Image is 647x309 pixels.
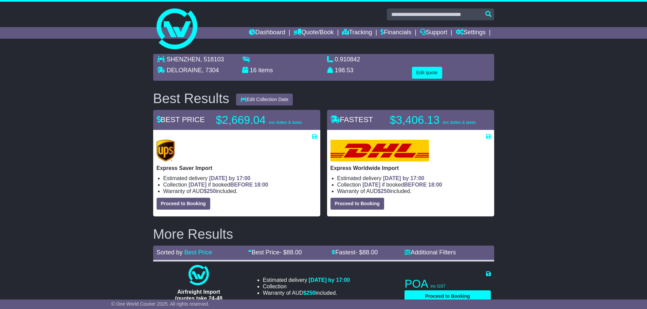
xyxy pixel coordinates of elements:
[380,27,411,39] a: Financials
[383,175,425,181] span: [DATE] by 17:00
[405,277,490,291] p: POA
[111,301,210,307] span: © One World Courier 2025. All rights reserved.
[157,140,175,161] img: UPS (new): Express Saver Import
[412,67,442,79] button: Edit quote
[236,94,293,105] button: Edit Collection Date
[337,181,491,188] li: Collection
[269,120,302,125] span: exc duties & taxes
[287,249,302,256] span: 88.00
[153,227,494,242] h2: More Results
[420,27,447,39] a: Support
[230,182,253,188] span: BEFORE
[250,67,257,74] span: 16
[355,249,378,256] span: - $
[335,67,354,74] span: 198.53
[202,67,219,74] span: , 7304
[167,67,202,74] span: DELORAINE
[188,265,209,285] img: One World Courier: Airfreight Import (quotes take 24-48 hours)
[362,182,380,188] span: [DATE]
[248,249,302,256] a: Best Price- $88.00
[330,165,491,171] p: Express Worldwide Import
[184,249,212,256] a: Best Price
[254,182,268,188] span: 18:00
[309,277,350,283] span: [DATE] by 17:00
[331,249,378,256] a: Fastest- $88.00
[428,182,442,188] span: 18:00
[163,175,317,181] li: Estimated delivery
[330,115,373,124] span: FASTEST
[330,140,429,161] img: DHL: Express Worldwide Import
[204,188,216,194] span: $
[200,56,224,63] span: , 518103
[337,175,491,181] li: Estimated delivery
[249,27,285,39] a: Dashboard
[405,290,490,302] button: Proceed to Booking
[188,182,206,188] span: [DATE]
[157,198,210,210] button: Proceed to Booking
[263,290,350,296] li: Warranty of AUD included.
[431,284,445,289] span: inc GST
[263,283,350,290] li: Collection
[188,182,268,188] span: if booked
[330,198,384,210] button: Proceed to Booking
[175,289,222,308] span: Airfreight Import (quotes take 24-48 hours)
[167,56,200,63] span: SHENZHEN
[209,175,251,181] span: [DATE] by 17:00
[405,249,456,256] a: Additional Filters
[263,277,350,283] li: Estimated delivery
[378,188,390,194] span: $
[362,249,378,256] span: 88.00
[335,56,360,63] span: 0.910842
[280,249,302,256] span: - $
[216,113,302,127] p: $2,669.04
[306,290,316,296] span: 250
[404,182,427,188] span: BEFORE
[362,182,442,188] span: if booked
[381,188,390,194] span: 250
[157,249,183,256] span: Sorted by
[150,91,233,106] div: Best Results
[293,27,334,39] a: Quote/Book
[157,115,205,124] span: BEST PRICE
[207,188,216,194] span: 250
[157,165,317,171] p: Express Saver Import
[337,188,491,194] li: Warranty of AUD included.
[303,290,316,296] span: $
[258,67,273,74] span: items
[163,188,317,194] li: Warranty of AUD included.
[342,27,372,39] a: Tracking
[163,181,317,188] li: Collection
[443,120,475,125] span: exc duties & taxes
[390,113,476,127] p: $3,406.13
[456,27,486,39] a: Settings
